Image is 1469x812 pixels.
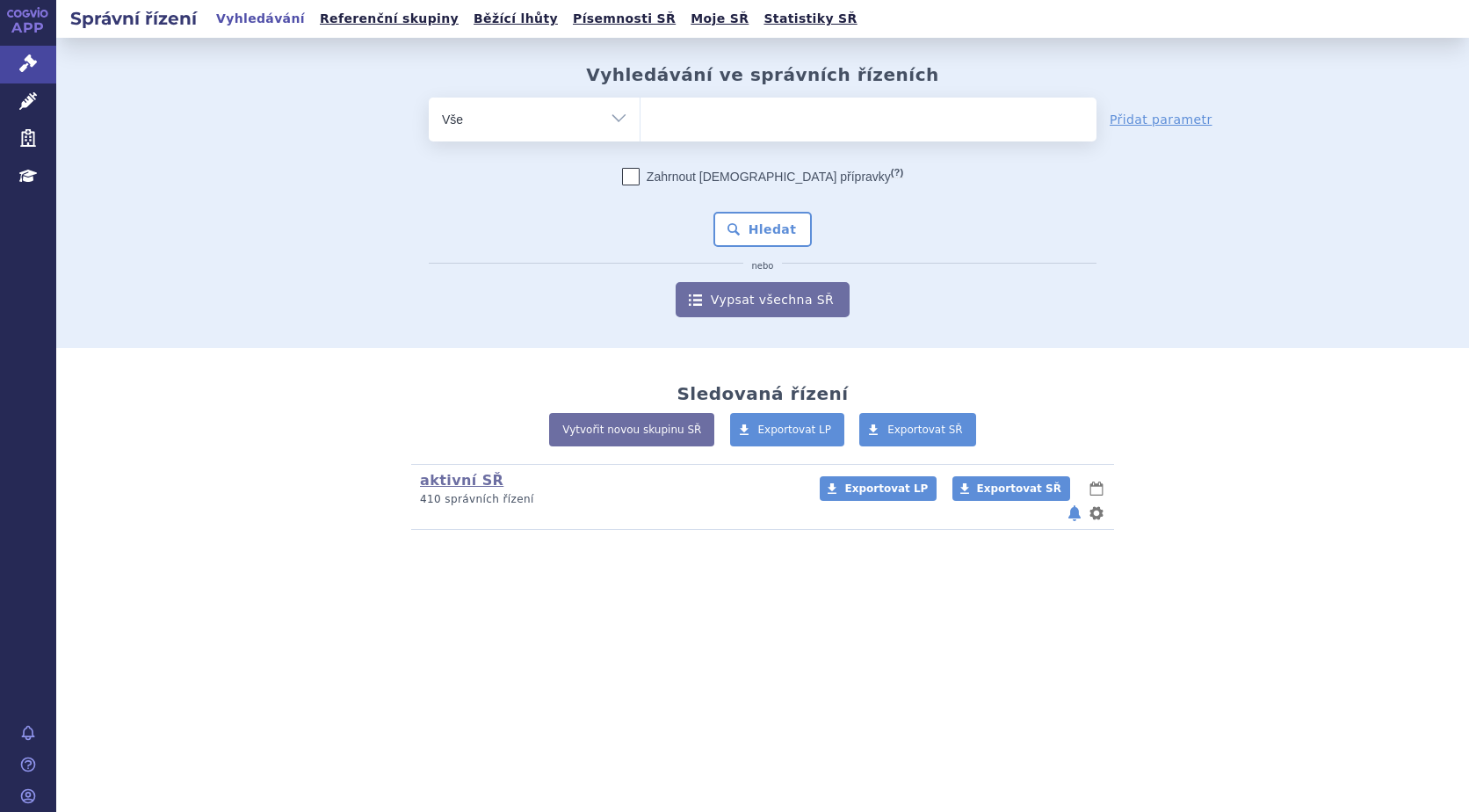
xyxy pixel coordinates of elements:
a: aktivní SŘ [420,472,503,489]
label: Zahrnout [DEMOGRAPHIC_DATA] přípravky [622,168,903,185]
a: Písemnosti SŘ [568,7,681,31]
a: Přidat parametr [1110,111,1212,128]
a: Statistiky SŘ [758,7,862,31]
h2: Vyhledávání ve správních řízeních [586,64,939,85]
span: Exportovat LP [758,424,832,436]
i: nebo [743,261,783,272]
a: Exportovat LP [730,413,845,446]
abbr: (?) [891,167,903,178]
a: Vyhledávání [211,7,310,31]
a: Běžící lhůty [468,7,563,31]
span: Exportovat SŘ [977,482,1061,495]
p: 410 správních řízení [420,492,797,507]
a: Referenční skupiny [315,7,464,31]
a: Vytvořit novou skupinu SŘ [549,413,714,446]
a: Exportovat SŘ [952,476,1070,501]
h2: Správní řízení [56,6,211,31]
a: Moje SŘ [685,7,754,31]
button: lhůty [1088,478,1105,499]
a: Exportovat SŘ [859,413,976,446]
a: Vypsat všechna SŘ [676,282,850,317]
button: Hledat [713,212,813,247]
span: Exportovat SŘ [887,424,963,436]
h2: Sledovaná řízení [677,383,848,404]
button: nastavení [1088,503,1105,524]
a: Exportovat LP [820,476,937,501]
button: notifikace [1066,503,1083,524]
span: Exportovat LP [844,482,928,495]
